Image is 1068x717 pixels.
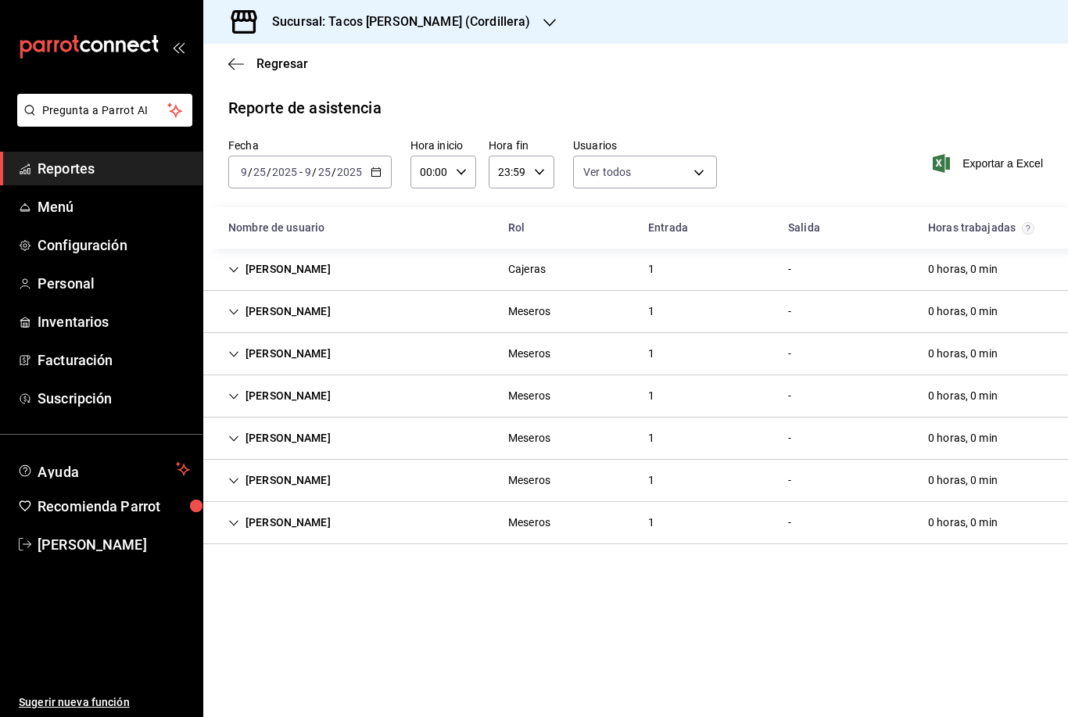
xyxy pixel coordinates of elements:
input: -- [304,166,312,178]
span: Ayuda [38,460,170,479]
div: Cell [916,508,1010,537]
span: Ver todos [583,164,631,180]
svg: El total de horas trabajadas por usuario es el resultado de la suma redondeada del registro de ho... [1022,222,1034,235]
div: Meseros [508,430,550,446]
div: Cell [216,466,343,495]
div: Cell [216,382,343,410]
div: Cell [916,297,1010,326]
div: Cell [776,255,804,284]
div: Cell [496,508,563,537]
div: Cell [636,508,667,537]
div: HeadCell [496,213,636,242]
span: Regresar [256,56,308,71]
div: Cell [916,382,1010,410]
div: Cell [776,424,804,453]
div: Cell [916,424,1010,453]
div: Meseros [508,514,550,531]
div: Meseros [508,346,550,362]
span: - [299,166,303,178]
button: Pregunta a Parrot AI [17,94,192,127]
div: HeadCell [216,213,496,242]
span: / [332,166,336,178]
div: Cell [216,255,343,284]
a: Pregunta a Parrot AI [11,113,192,130]
div: Cell [636,297,667,326]
div: Cell [776,339,804,368]
div: Cell [636,382,667,410]
span: Suscripción [38,388,190,409]
div: Cell [636,339,667,368]
label: Fecha [228,140,392,151]
div: Cell [636,255,667,284]
div: Cell [216,424,343,453]
div: Row [203,375,1068,418]
div: Row [203,418,1068,460]
div: Cell [916,339,1010,368]
div: Meseros [508,303,550,320]
div: Row [203,333,1068,375]
div: Cell [776,466,804,495]
span: Inventarios [38,311,190,332]
div: Cell [496,339,563,368]
button: Regresar [228,56,308,71]
div: Cell [636,466,667,495]
div: HeadCell [636,213,776,242]
div: Cell [776,382,804,410]
div: Head [203,207,1068,249]
div: Cell [916,255,1010,284]
button: Exportar a Excel [936,154,1043,173]
div: Cell [496,382,563,410]
span: [PERSON_NAME] [38,534,190,555]
div: Cell [916,466,1010,495]
div: HeadCell [916,213,1055,242]
label: Hora fin [489,140,554,151]
span: Pregunta a Parrot AI [42,102,168,119]
div: Cell [496,297,563,326]
div: Cell [776,297,804,326]
span: Personal [38,273,190,294]
div: Cell [216,297,343,326]
div: Cell [216,508,343,537]
span: / [248,166,253,178]
span: / [312,166,317,178]
div: Row [203,502,1068,544]
div: Meseros [508,472,550,489]
div: Cell [776,508,804,537]
label: Usuarios [573,140,717,151]
span: Menú [38,196,190,217]
div: Cell [636,424,667,453]
input: -- [240,166,248,178]
input: ---- [271,166,298,178]
div: Meseros [508,388,550,404]
div: Cell [216,339,343,368]
label: Hora inicio [410,140,476,151]
div: HeadCell [776,213,916,242]
span: Recomienda Parrot [38,496,190,517]
div: Row [203,460,1068,502]
span: Sugerir nueva función [19,694,190,711]
div: Row [203,291,1068,333]
div: Row [203,249,1068,291]
input: ---- [336,166,363,178]
div: Reporte de asistencia [228,96,382,120]
span: Configuración [38,235,190,256]
span: Facturación [38,350,190,371]
span: / [267,166,271,178]
span: Reportes [38,158,190,179]
div: Cell [496,466,563,495]
input: -- [253,166,267,178]
div: Cell [496,255,558,284]
input: -- [317,166,332,178]
div: Cajeras [508,261,546,278]
div: Cell [496,424,563,453]
button: open_drawer_menu [172,41,185,53]
h3: Sucursal: Tacos [PERSON_NAME] (Cordillera) [260,13,531,31]
div: Container [203,207,1068,544]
